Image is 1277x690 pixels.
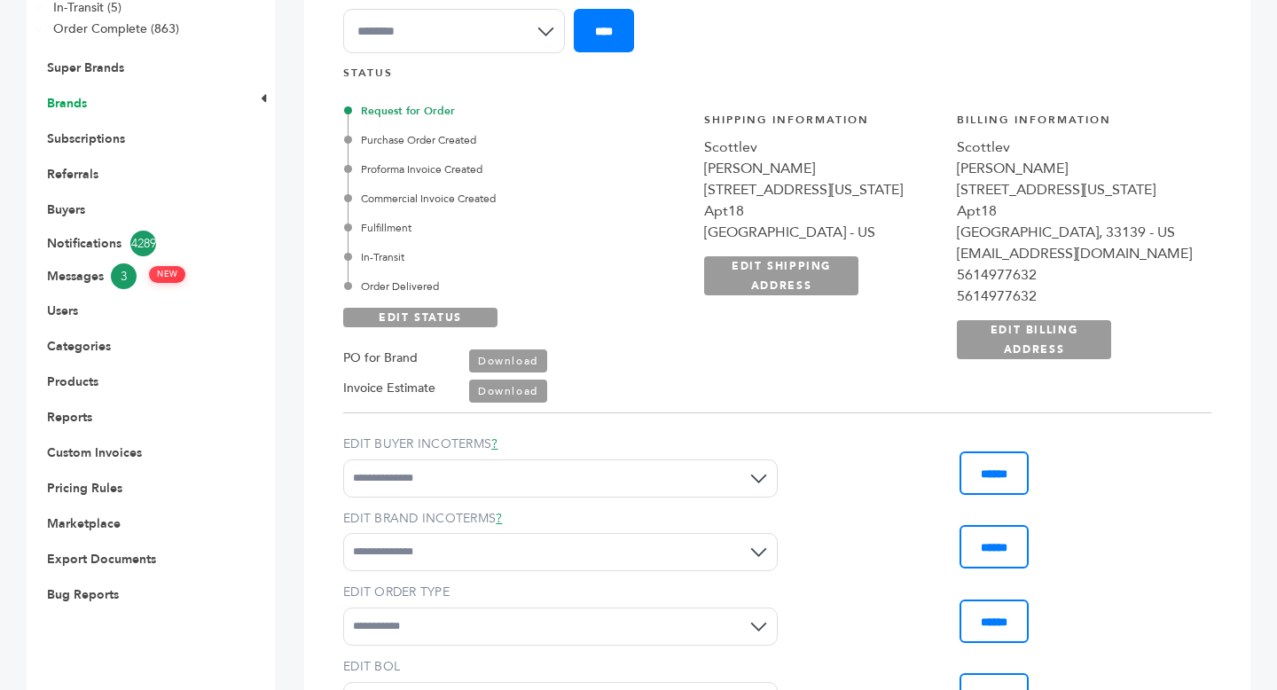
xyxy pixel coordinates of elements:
a: EDIT STATUS [343,308,497,327]
a: Bug Reports [47,586,119,603]
span: NEW [149,266,185,283]
a: Export Documents [47,551,156,568]
label: PO for Brand [343,348,418,369]
label: EDIT ORDER TYPE [343,584,778,601]
div: [STREET_ADDRESS][US_STATE] [704,179,939,200]
a: Buyers [47,201,85,218]
div: Scottlev [704,137,939,158]
div: [GEOGRAPHIC_DATA] - US [704,222,939,243]
div: Order Delivered [348,278,647,294]
a: Download [469,380,547,403]
a: Subscriptions [47,130,125,147]
div: Scottlev [957,137,1192,158]
a: Marketplace [47,515,121,532]
h4: Shipping Information [704,113,939,137]
h4: Billing Information [957,113,1192,137]
a: Products [47,373,98,390]
label: Invoice Estimate [343,378,435,399]
h4: STATUS [343,66,1211,90]
div: Fulfillment [348,220,647,236]
a: EDIT SHIPPING ADDRESS [704,256,858,295]
div: Apt18 [704,200,939,222]
label: EDIT BOL [343,658,778,676]
a: Reports [47,409,92,426]
div: In-Transit [348,249,647,265]
div: [PERSON_NAME] [957,158,1192,179]
div: [STREET_ADDRESS][US_STATE] [957,179,1192,200]
a: Referrals [47,166,98,183]
div: Commercial Invoice Created [348,191,647,207]
div: 5614977632 [957,286,1192,307]
a: Super Brands [47,59,124,76]
a: Custom Invoices [47,444,142,461]
div: Proforma Invoice Created [348,161,647,177]
label: EDIT BUYER INCOTERMS [343,435,778,453]
a: Order Complete (863) [53,20,179,37]
span: 3 [111,263,137,289]
a: Brands [47,95,87,112]
div: 5614977632 [957,264,1192,286]
div: [GEOGRAPHIC_DATA], 33139 - US [957,222,1192,243]
a: ? [491,435,497,452]
label: EDIT BRAND INCOTERMS [343,510,778,528]
div: [PERSON_NAME] [704,158,939,179]
span: 4289 [130,231,156,256]
a: Download [469,349,547,372]
a: Messages3 NEW [47,263,228,289]
a: ? [496,510,502,527]
div: [EMAIL_ADDRESS][DOMAIN_NAME] [957,243,1192,264]
a: Notifications4289 [47,231,228,256]
a: Categories [47,338,111,355]
a: Pricing Rules [47,480,122,497]
a: Users [47,302,78,319]
a: EDIT BILLING ADDRESS [957,320,1111,359]
div: Request for Order [348,103,647,119]
div: Purchase Order Created [348,132,647,148]
div: Apt18 [957,200,1192,222]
